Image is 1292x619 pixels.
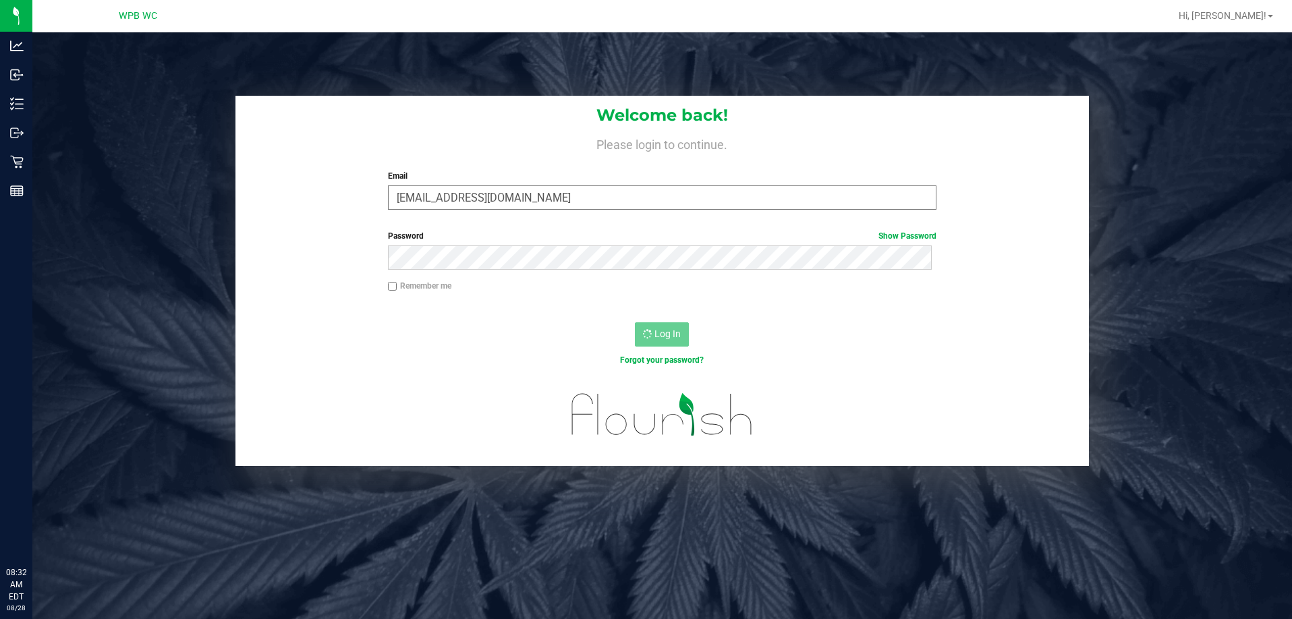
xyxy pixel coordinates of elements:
[10,126,24,140] inline-svg: Outbound
[654,328,681,339] span: Log In
[388,170,936,182] label: Email
[10,68,24,82] inline-svg: Inbound
[6,603,26,613] p: 08/28
[6,566,26,603] p: 08:32 AM EDT
[555,380,768,449] img: flourish_logo.svg
[878,231,936,241] a: Show Password
[620,355,704,365] a: Forgot your password?
[10,184,24,198] inline-svg: Reports
[635,322,689,347] button: Log In
[235,135,1089,151] h4: Please login to continue.
[1179,10,1266,21] span: Hi, [PERSON_NAME]!
[235,107,1089,124] h1: Welcome back!
[10,155,24,169] inline-svg: Retail
[10,97,24,111] inline-svg: Inventory
[10,39,24,53] inline-svg: Analytics
[388,282,397,291] input: Remember me
[388,231,424,241] span: Password
[119,10,157,22] span: WPB WC
[388,280,451,292] label: Remember me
